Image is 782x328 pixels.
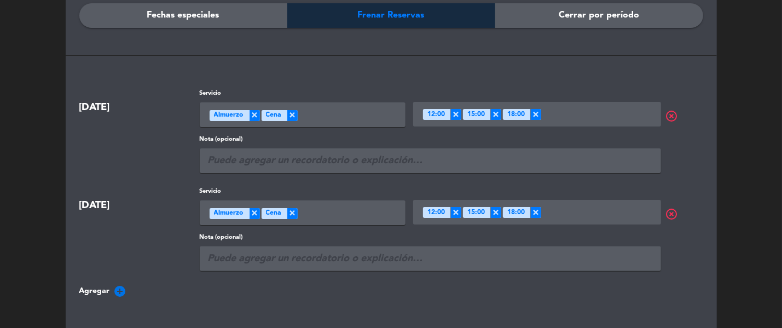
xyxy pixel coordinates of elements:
[266,110,281,121] span: Cena
[490,109,501,120] span: ×
[427,208,445,218] span: 12:00
[287,208,298,219] span: ×
[266,208,281,219] span: Cena
[358,8,425,22] span: Frenar Reservas
[427,110,445,120] span: 12:00
[450,207,461,218] span: ×
[530,207,541,218] span: ×
[79,102,110,112] span: [DATE]
[665,110,707,123] span: highlight_off
[665,208,707,221] span: highlight_off
[200,233,661,243] label: Nota (opcional)
[507,110,525,120] span: 18:00
[530,109,541,120] span: ×
[200,148,661,173] input: Puede agregar un recordatorio o explicación…
[214,208,244,219] span: Almuerzo
[200,187,406,197] label: Servicio
[114,285,127,298] i: add_circle
[147,8,219,22] span: Fechas especiales
[200,246,661,271] input: Puede agregar un recordatorio o explicación…
[249,110,260,121] span: ×
[467,208,485,218] span: 15:00
[79,200,110,210] span: [DATE]
[200,89,406,99] label: Servicio
[450,109,461,120] span: ×
[287,110,298,121] span: ×
[214,110,244,121] span: Almuerzo
[467,110,485,120] span: 15:00
[249,208,260,219] span: ×
[490,207,501,218] span: ×
[79,285,110,297] span: Agregar
[507,208,525,218] span: 18:00
[200,135,661,145] label: Nota (opcional)
[559,8,639,22] span: Cerrar por período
